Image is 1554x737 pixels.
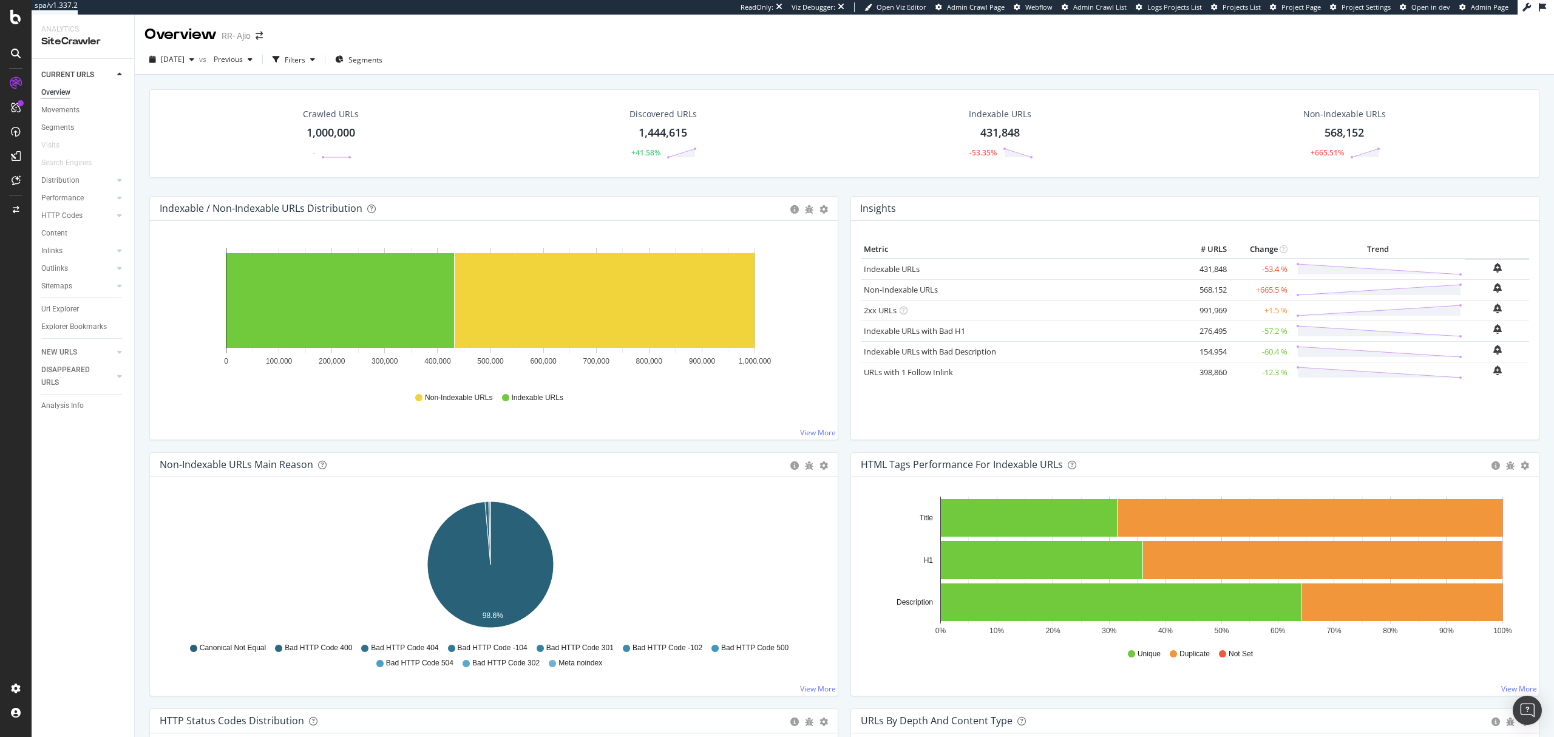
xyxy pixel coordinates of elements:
[861,715,1013,727] div: URLs by Depth and Content Type
[819,461,828,470] div: gear
[864,284,938,295] a: Non-Indexable URLs
[268,50,320,69] button: Filters
[144,24,217,45] div: Overview
[424,357,451,365] text: 400,000
[1342,2,1391,12] span: Project Settings
[877,2,926,12] span: Open Viz Editor
[483,611,503,620] text: 98.6%
[1230,300,1291,321] td: +1.5 %
[969,108,1031,120] div: Indexable URLs
[41,280,114,293] a: Sitemaps
[41,139,59,152] div: Visits
[1214,627,1229,635] text: 50%
[41,157,92,169] div: Search Engines
[1073,2,1127,12] span: Admin Crawl List
[1046,627,1060,635] text: 20%
[1014,2,1053,12] a: Webflow
[1506,718,1515,726] div: bug
[41,280,72,293] div: Sitemaps
[920,514,934,522] text: Title
[1230,362,1291,382] td: -12.3 %
[1270,2,1321,12] a: Project Page
[546,643,614,653] span: Bad HTTP Code 301
[1147,2,1202,12] span: Logs Projects List
[425,393,492,403] span: Non-Indexable URLs
[558,658,602,668] span: Meta noindex
[372,357,398,365] text: 300,000
[1181,321,1230,341] td: 276,495
[800,427,836,438] a: View More
[41,174,114,187] a: Distribution
[222,30,251,42] div: RR- Ajio
[583,357,610,365] text: 700,000
[160,202,362,214] div: Indexable / Non-Indexable URLs Distribution
[41,346,77,359] div: NEW URLS
[947,2,1005,12] span: Admin Crawl Page
[41,303,126,316] a: Url Explorer
[790,718,799,726] div: circle-info
[41,69,114,81] a: CURRENT URLS
[924,556,934,565] text: H1
[266,357,293,365] text: 100,000
[800,684,836,694] a: View More
[256,32,263,40] div: arrow-right-arrow-left
[1211,2,1261,12] a: Projects List
[864,263,920,274] a: Indexable URLs
[969,148,997,158] div: -53.35%
[636,357,663,365] text: 800,000
[864,325,965,336] a: Indexable URLs with Bad H1
[477,357,504,365] text: 500,000
[1181,240,1230,259] th: # URLS
[41,262,68,275] div: Outlinks
[741,2,773,12] div: ReadOnly:
[805,461,813,470] div: bug
[1493,263,1502,273] div: bell-plus
[313,148,315,158] div: -
[1181,341,1230,362] td: 154,954
[1230,240,1291,259] th: Change
[1493,627,1512,635] text: 100%
[160,497,821,637] svg: A chart.
[224,357,228,365] text: 0
[41,121,74,134] div: Segments
[1181,300,1230,321] td: 991,969
[1491,718,1500,726] div: circle-info
[1291,240,1465,259] th: Trend
[41,303,79,316] div: Url Explorer
[209,50,257,69] button: Previous
[41,346,114,359] a: NEW URLS
[1136,2,1202,12] a: Logs Projects List
[160,715,304,727] div: HTTP Status Codes Distribution
[160,458,313,470] div: Non-Indexable URLs Main Reason
[1493,283,1502,293] div: bell-plus
[1400,2,1450,12] a: Open in dev
[1223,2,1261,12] span: Projects List
[805,205,813,214] div: bug
[303,108,359,120] div: Crawled URLs
[1327,627,1342,635] text: 70%
[1493,324,1502,334] div: bell-plus
[1179,649,1210,659] span: Duplicate
[819,205,828,214] div: gear
[935,627,946,635] text: 0%
[41,245,114,257] a: Inlinks
[41,227,67,240] div: Content
[41,104,80,117] div: Movements
[1229,649,1253,659] span: Not Set
[348,55,382,65] span: Segments
[1230,341,1291,362] td: -60.4 %
[1230,321,1291,341] td: -57.2 %
[41,399,126,412] a: Analysis Info
[792,2,835,12] div: Viz Debugger:
[41,192,84,205] div: Performance
[805,718,813,726] div: bug
[790,205,799,214] div: circle-info
[160,240,821,381] svg: A chart.
[41,69,94,81] div: CURRENT URLS
[1158,627,1173,635] text: 40%
[41,35,124,49] div: SiteCrawler
[285,643,352,653] span: Bad HTTP Code 400
[41,209,114,222] a: HTTP Codes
